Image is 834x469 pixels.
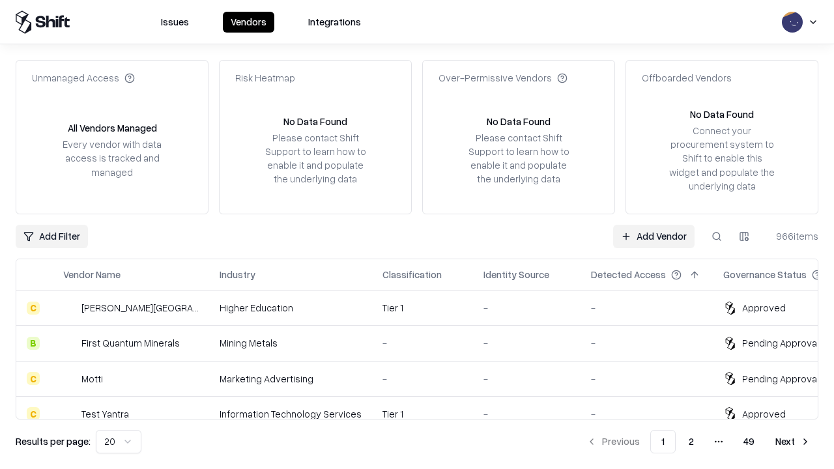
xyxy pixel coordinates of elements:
[650,430,676,453] button: 1
[382,372,463,386] div: -
[220,372,362,386] div: Marketing Advertising
[81,301,199,315] div: [PERSON_NAME][GEOGRAPHIC_DATA]
[483,372,570,386] div: -
[382,407,463,421] div: Tier 1
[382,336,463,350] div: -
[742,301,786,315] div: Approved
[220,407,362,421] div: Information Technology Services
[483,301,570,315] div: -
[27,337,40,350] div: B
[58,137,166,178] div: Every vendor with data access is tracked and managed
[220,336,362,350] div: Mining Metals
[220,268,255,281] div: Industry
[63,372,76,385] img: Motti
[591,301,702,315] div: -
[483,268,549,281] div: Identity Source
[668,124,776,193] div: Connect your procurement system to Shift to enable this widget and populate the underlying data
[32,71,135,85] div: Unmanaged Access
[81,372,103,386] div: Motti
[27,302,40,315] div: C
[220,301,362,315] div: Higher Education
[235,71,295,85] div: Risk Heatmap
[579,430,818,453] nav: pagination
[768,430,818,453] button: Next
[223,12,274,33] button: Vendors
[439,71,568,85] div: Over-Permissive Vendors
[261,131,369,186] div: Please contact Shift Support to learn how to enable it and populate the underlying data
[483,336,570,350] div: -
[742,407,786,421] div: Approved
[723,268,807,281] div: Governance Status
[766,229,818,243] div: 966 items
[63,268,121,281] div: Vendor Name
[382,268,442,281] div: Classification
[591,268,666,281] div: Detected Access
[63,337,76,350] img: First Quantum Minerals
[63,302,76,315] img: Reichman University
[742,372,819,386] div: Pending Approval
[63,407,76,420] img: Test Yantra
[642,71,732,85] div: Offboarded Vendors
[27,372,40,385] div: C
[465,131,573,186] div: Please contact Shift Support to learn how to enable it and populate the underlying data
[81,336,180,350] div: First Quantum Minerals
[733,430,765,453] button: 49
[16,434,91,448] p: Results per page:
[382,301,463,315] div: Tier 1
[487,115,551,128] div: No Data Found
[678,430,704,453] button: 2
[591,336,702,350] div: -
[81,407,129,421] div: Test Yantra
[27,407,40,420] div: C
[690,107,754,121] div: No Data Found
[613,225,695,248] a: Add Vendor
[483,407,570,421] div: -
[300,12,369,33] button: Integrations
[16,225,88,248] button: Add Filter
[68,121,157,135] div: All Vendors Managed
[591,372,702,386] div: -
[591,407,702,421] div: -
[283,115,347,128] div: No Data Found
[153,12,197,33] button: Issues
[742,336,819,350] div: Pending Approval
